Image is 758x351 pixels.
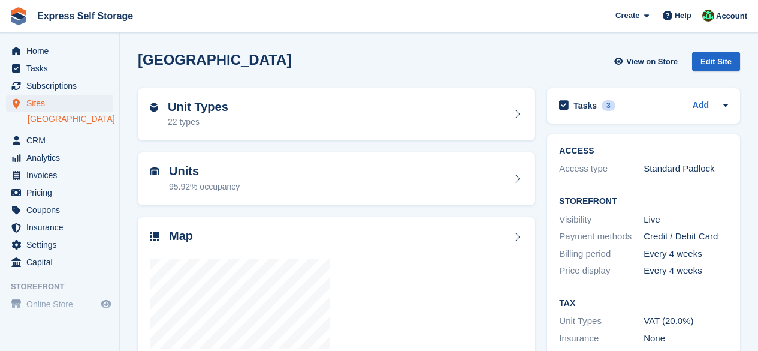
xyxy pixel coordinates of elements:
[6,167,113,184] a: menu
[169,164,240,178] h2: Units
[692,52,740,76] a: Edit Site
[559,264,644,278] div: Price display
[169,229,193,243] h2: Map
[26,95,98,112] span: Sites
[6,43,113,59] a: menu
[32,6,138,26] a: Express Self Storage
[693,99,709,113] a: Add
[6,149,113,166] a: menu
[26,236,98,253] span: Settings
[26,219,98,236] span: Insurance
[692,52,740,71] div: Edit Site
[644,314,728,328] div: VAT (20.0%)
[150,232,159,241] img: map-icn-33ee37083ee616e46c38cad1a60f524a97daa1e2b2c8c0bc3eb3415660979fc1.svg
[559,197,728,206] h2: Storefront
[559,162,644,176] div: Access type
[138,52,291,68] h2: [GEOGRAPHIC_DATA]
[644,213,728,227] div: Live
[716,10,747,22] span: Account
[26,167,98,184] span: Invoices
[644,332,728,346] div: None
[6,202,113,218] a: menu
[26,60,98,77] span: Tasks
[6,95,113,112] a: menu
[26,296,98,313] span: Online Store
[150,167,159,175] img: unit-icn-7be61d7bf1b0ce9d3e12c5938cc71ed9869f7b940bace4675aadf7bd6d80202e.svg
[559,314,644,328] div: Unit Types
[26,149,98,166] span: Analytics
[10,7,28,25] img: stora-icon-8386f47178a22dfd0bd8f6a31ec36ba5ce8667c1dd55bd0f319d3a0aa187defe.svg
[28,113,113,125] a: [GEOGRAPHIC_DATA]
[168,116,228,128] div: 22 types
[6,254,113,271] a: menu
[26,184,98,201] span: Pricing
[138,152,535,205] a: Units 95.92% occupancy
[559,213,644,227] div: Visibility
[559,230,644,244] div: Payment methods
[559,146,728,156] h2: ACCESS
[6,219,113,236] a: menu
[26,254,98,271] span: Capital
[615,10,639,22] span: Create
[559,299,728,308] h2: Tax
[702,10,714,22] img: Shakiyra Davis
[6,236,113,253] a: menu
[6,60,113,77] a: menu
[559,247,644,261] div: Billing period
[26,77,98,94] span: Subscriptions
[26,43,98,59] span: Home
[6,77,113,94] a: menu
[11,281,119,293] span: Storefront
[99,297,113,311] a: Preview store
[644,247,728,261] div: Every 4 weeks
[168,100,228,114] h2: Unit Types
[169,181,240,193] div: 95.92% occupancy
[612,52,682,71] a: View on Store
[573,100,597,111] h2: Tasks
[6,184,113,201] a: menu
[644,264,728,278] div: Every 4 weeks
[675,10,691,22] span: Help
[26,132,98,149] span: CRM
[602,100,615,111] div: 3
[644,230,728,244] div: Credit / Debit Card
[26,202,98,218] span: Coupons
[644,162,728,176] div: Standard Padlock
[6,296,113,313] a: menu
[6,132,113,149] a: menu
[626,56,678,68] span: View on Store
[559,332,644,346] div: Insurance
[138,88,535,141] a: Unit Types 22 types
[150,103,158,112] img: unit-type-icn-2b2737a686de81e16bb02015468b77c625bbabd49415b5ef34ead5e3b44a266d.svg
